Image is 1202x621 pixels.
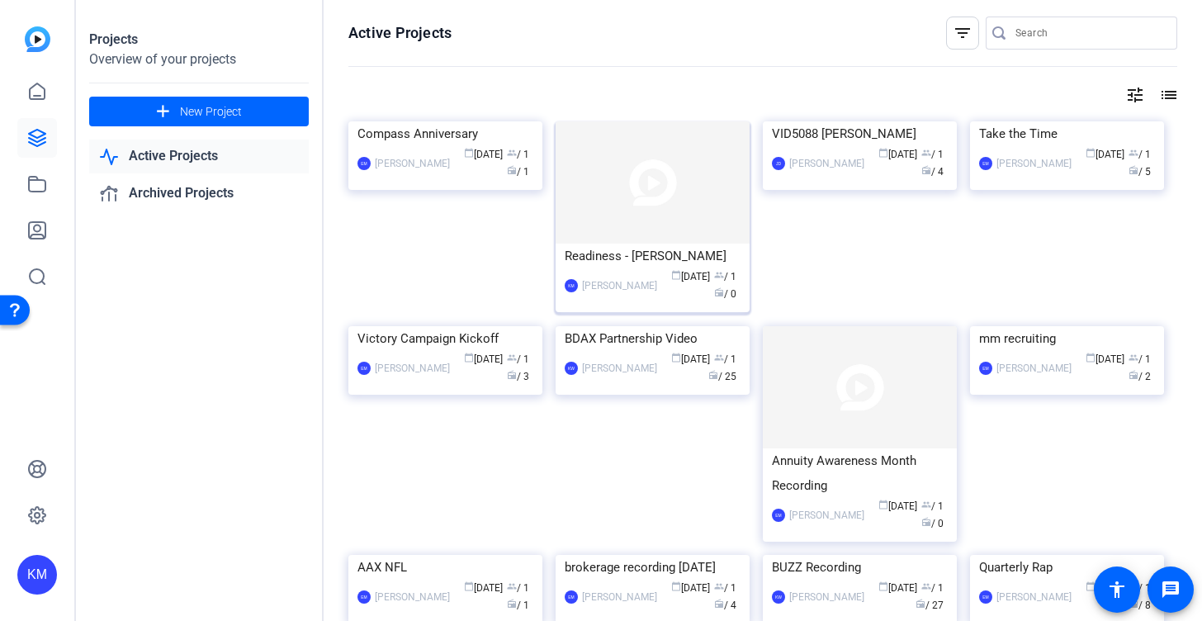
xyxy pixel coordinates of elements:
div: KM [565,279,578,292]
div: KM [17,555,57,595]
span: calendar_today [464,148,474,158]
mat-icon: add [153,102,173,122]
div: EM [979,590,992,604]
span: radio [714,287,724,297]
span: radio [708,370,718,380]
div: [PERSON_NAME] [582,277,657,294]
mat-icon: tune [1125,85,1145,105]
span: radio [507,165,517,175]
div: KW [565,362,578,375]
span: [DATE] [878,582,917,594]
span: [DATE] [464,353,503,365]
h1: Active Projects [348,23,452,43]
div: BUZZ Recording [772,555,948,580]
span: radio [507,599,517,609]
mat-icon: list [1157,85,1177,105]
span: / 1 [1129,353,1151,365]
span: radio [1129,165,1138,175]
span: group [921,581,931,591]
span: group [507,353,517,363]
div: Take the Time [979,121,1155,146]
span: group [1129,353,1138,363]
span: radio [921,165,931,175]
div: JD [772,157,785,170]
span: group [714,353,724,363]
span: [DATE] [1086,353,1124,365]
a: Archived Projects [89,177,309,211]
span: New Project [180,103,242,121]
div: EM [565,590,578,604]
span: [DATE] [464,149,503,160]
span: [DATE] [671,582,710,594]
span: calendar_today [671,581,681,591]
span: [DATE] [878,500,917,512]
span: radio [507,370,517,380]
div: EM [979,157,992,170]
span: group [921,148,931,158]
div: [PERSON_NAME] [789,155,864,172]
span: / 1 [507,582,529,594]
div: Projects [89,30,309,50]
a: Active Projects [89,140,309,173]
span: / 1 [507,149,529,160]
span: radio [1129,370,1138,380]
span: / 27 [916,600,944,611]
div: Quarterly Rap [979,555,1155,580]
div: brokerage recording [DATE] [565,555,741,580]
span: group [507,581,517,591]
div: [PERSON_NAME] [996,360,1072,377]
span: [DATE] [1086,582,1124,594]
span: calendar_today [464,353,474,363]
div: [PERSON_NAME] [789,507,864,524]
span: / 5 [1129,166,1151,178]
span: radio [714,599,724,609]
div: [PERSON_NAME] [375,360,450,377]
div: [PERSON_NAME] [375,155,450,172]
span: calendar_today [878,148,888,158]
span: / 0 [921,518,944,529]
mat-icon: message [1161,580,1181,600]
img: blue-gradient.svg [25,26,50,52]
div: VID5088 [PERSON_NAME] [772,121,948,146]
span: / 2 [1129,371,1151,382]
span: calendar_today [671,353,681,363]
span: group [1129,148,1138,158]
div: BDAX Partnership Video [565,326,741,351]
div: [PERSON_NAME] [375,589,450,605]
mat-icon: accessibility [1107,580,1127,600]
span: / 3 [507,371,529,382]
span: [DATE] [671,271,710,282]
span: calendar_today [464,581,474,591]
div: AAX NFL [357,555,533,580]
div: Compass Anniversary [357,121,533,146]
div: EM [357,362,371,375]
span: / 4 [921,166,944,178]
div: Readiness - [PERSON_NAME] [565,244,741,268]
span: / 25 [708,371,736,382]
span: / 1 [921,500,944,512]
div: [PERSON_NAME] [582,360,657,377]
span: calendar_today [671,270,681,280]
div: EM [979,362,992,375]
span: calendar_today [878,500,888,510]
span: [DATE] [671,353,710,365]
span: / 1 [921,582,944,594]
button: New Project [89,97,309,126]
span: / 1 [714,582,736,594]
span: radio [921,517,931,527]
span: calendar_today [878,581,888,591]
span: group [921,500,931,510]
div: EM [357,157,371,170]
span: / 0 [714,288,736,300]
div: Overview of your projects [89,50,309,69]
span: / 1 [507,600,529,611]
span: group [714,270,724,280]
span: radio [916,599,925,609]
span: group [507,148,517,158]
div: EM [772,509,785,522]
div: [PERSON_NAME] [789,589,864,605]
span: / 1 [507,166,529,178]
span: [DATE] [878,149,917,160]
div: [PERSON_NAME] [996,589,1072,605]
span: [DATE] [464,582,503,594]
